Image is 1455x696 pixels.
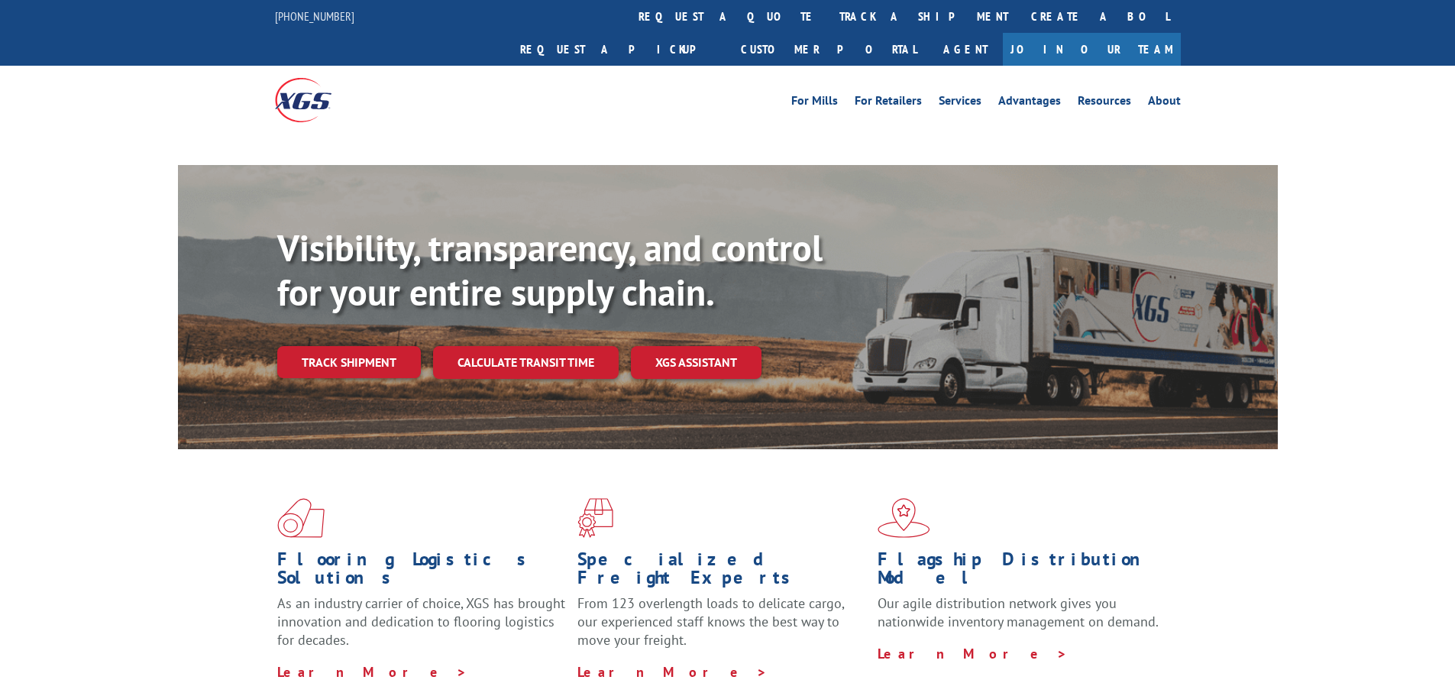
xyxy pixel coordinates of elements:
[1003,33,1181,66] a: Join Our Team
[631,346,761,379] a: XGS ASSISTANT
[277,594,565,649] span: As an industry carrier of choice, XGS has brought innovation and dedication to flooring logistics...
[878,550,1166,594] h1: Flagship Distribution Model
[878,645,1068,662] a: Learn More >
[939,95,981,112] a: Services
[791,95,838,112] a: For Mills
[1148,95,1181,112] a: About
[577,663,768,681] a: Learn More >
[878,594,1159,630] span: Our agile distribution network gives you nationwide inventory management on demand.
[577,498,613,538] img: xgs-icon-focused-on-flooring-red
[277,550,566,594] h1: Flooring Logistics Solutions
[1078,95,1131,112] a: Resources
[509,33,729,66] a: Request a pickup
[577,550,866,594] h1: Specialized Freight Experts
[878,498,930,538] img: xgs-icon-flagship-distribution-model-red
[277,663,467,681] a: Learn More >
[277,346,421,378] a: Track shipment
[577,594,866,662] p: From 123 overlength loads to delicate cargo, our experienced staff knows the best way to move you...
[855,95,922,112] a: For Retailers
[275,8,354,24] a: [PHONE_NUMBER]
[433,346,619,379] a: Calculate transit time
[928,33,1003,66] a: Agent
[277,498,325,538] img: xgs-icon-total-supply-chain-intelligence-red
[998,95,1061,112] a: Advantages
[729,33,928,66] a: Customer Portal
[277,224,823,316] b: Visibility, transparency, and control for your entire supply chain.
